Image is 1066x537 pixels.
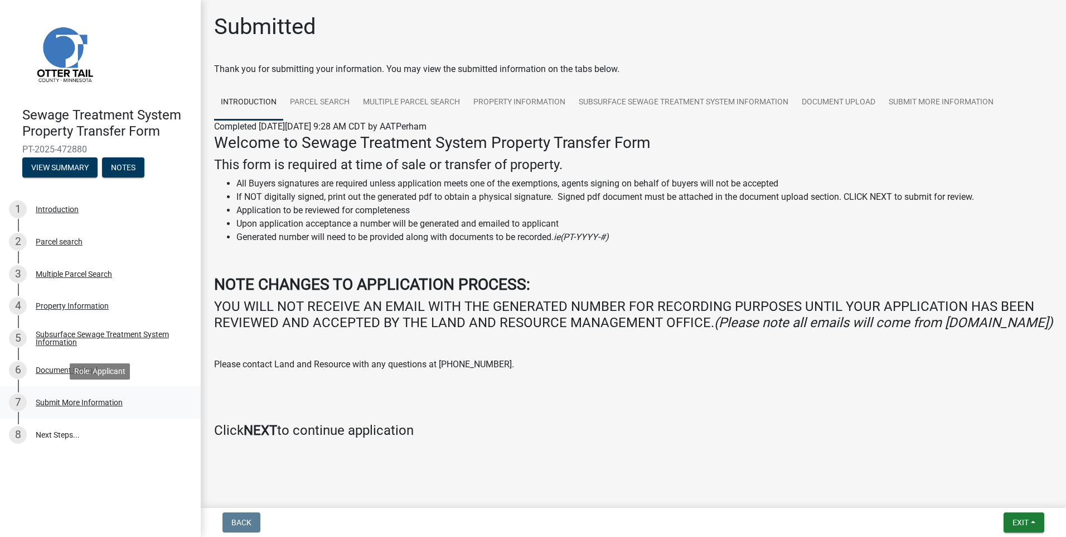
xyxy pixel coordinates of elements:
li: All Buyers signatures are required unless application meets one of the exemptions, agents signing... [236,177,1053,190]
wm-modal-confirm: Summary [22,164,98,172]
strong: NEXT [244,423,277,438]
span: Back [231,518,251,527]
h4: YOU WILL NOT RECEIVE AN EMAIL WITH THE GENERATED NUMBER FOR RECORDING PURPOSES UNTIL YOUR APPLICA... [214,299,1053,331]
span: Completed [DATE][DATE] 9:28 AM CDT by AATPerham [214,121,427,132]
div: 6 [9,361,27,379]
i: (Please note all emails will come from [DOMAIN_NAME]) [714,315,1053,330]
h4: Sewage Treatment System Property Transfer Form [22,107,192,140]
div: Document Upload [36,366,98,374]
h3: Welcome to Sewage Treatment System Property Transfer Form [214,133,1053,152]
li: Upon application acceptance a number will be generated and emailed to applicant [236,217,1053,231]
i: ie(PT-YYYY-#) [554,232,609,242]
strong: NOTE CHANGES TO APPLICATION PROCESS: [214,275,530,294]
a: Document Upload [795,85,882,121]
span: Exit [1012,518,1029,527]
div: Property Information [36,302,109,310]
a: Property Information [467,85,572,121]
div: Thank you for submitting your information. You may view the submitted information on the tabs below. [214,63,1053,76]
a: Introduction [214,85,283,121]
div: 5 [9,329,27,347]
div: Submit More Information [36,399,123,406]
wm-modal-confirm: Notes [102,164,144,172]
a: Subsurface Sewage Treatment System Information [572,85,795,121]
button: View Summary [22,157,98,178]
div: 3 [9,265,27,283]
h4: This form is required at time of sale or transfer of property. [214,157,1053,173]
div: Introduction [36,205,79,213]
div: Parcel search [36,238,83,246]
img: Otter Tail County, Minnesota [22,12,106,95]
span: PT-2025-472880 [22,144,178,155]
h4: Click to continue application [214,423,1053,439]
h1: Submitted [214,13,316,40]
button: Notes [102,157,144,178]
p: Please contact Land and Resource with any questions at [PHONE_NUMBER]. [214,358,1053,371]
li: Generated number will need to be provided along with documents to be recorded. [236,231,1053,244]
a: Submit More Information [882,85,1000,121]
div: 1 [9,200,27,218]
div: Multiple Parcel Search [36,270,112,278]
div: 7 [9,394,27,411]
button: Exit [1004,512,1044,533]
div: 4 [9,297,27,315]
div: 8 [9,426,27,444]
button: Back [222,512,260,533]
li: If NOT digitally signed, print out the generated pdf to obtain a physical signature. Signed pdf d... [236,190,1053,204]
a: Multiple Parcel Search [356,85,467,121]
a: Parcel search [283,85,356,121]
div: Role: Applicant [70,363,130,380]
div: 2 [9,233,27,251]
div: Subsurface Sewage Treatment System Information [36,330,183,346]
li: Application to be reviewed for completeness [236,204,1053,217]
